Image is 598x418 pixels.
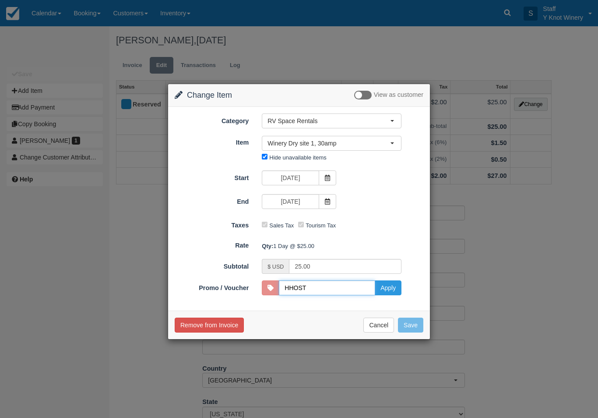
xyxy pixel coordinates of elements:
[168,218,255,230] label: Taxes
[168,135,255,147] label: Item
[269,154,326,161] label: Hide unavailable items
[168,259,255,271] label: Subtotal
[398,318,423,333] button: Save
[168,170,255,183] label: Start
[175,318,244,333] button: Remove from Invoice
[168,113,255,126] label: Category
[262,136,401,151] button: Winery Dry site 1, 30amp
[363,318,394,333] button: Cancel
[168,280,255,293] label: Promo / Voucher
[168,238,255,250] label: Rate
[306,222,336,229] label: Tourism Tax
[262,113,401,128] button: RV Space Rentals
[374,92,423,99] span: View as customer
[262,243,273,249] strong: Qty
[187,91,232,99] span: Change Item
[255,239,430,253] div: 1 Day @ $25.00
[267,139,390,148] span: Winery Dry site 1, 30amp
[375,280,401,295] button: Apply
[267,117,390,125] span: RV Space Rentals
[267,264,284,270] small: $ USD
[269,222,294,229] label: Sales Tax
[168,194,255,206] label: End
